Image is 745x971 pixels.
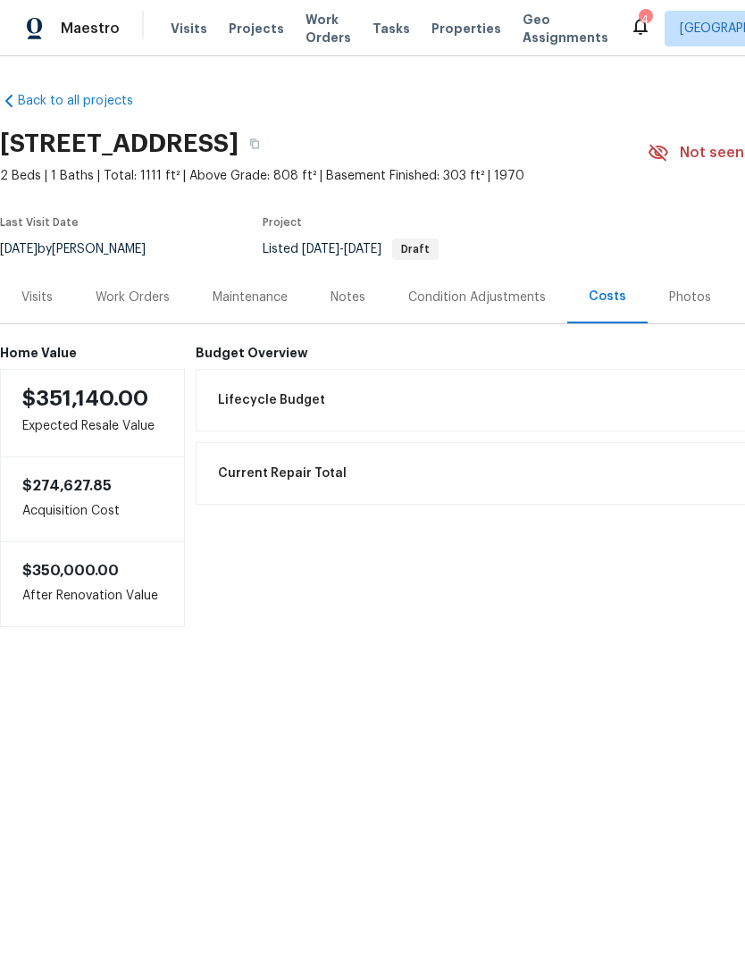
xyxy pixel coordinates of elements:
[669,289,711,306] div: Photos
[22,388,148,409] span: $351,140.00
[61,20,120,38] span: Maestro
[431,20,501,38] span: Properties
[639,11,651,29] div: 4
[22,479,112,493] span: $274,627.85
[302,243,339,255] span: [DATE]
[239,128,271,160] button: Copy Address
[331,289,365,306] div: Notes
[523,11,608,46] span: Geo Assignments
[96,289,170,306] div: Work Orders
[372,22,410,35] span: Tasks
[408,289,546,306] div: Condition Adjustments
[302,243,381,255] span: -
[218,391,325,409] span: Lifecycle Budget
[306,11,351,46] span: Work Orders
[589,288,626,306] div: Costs
[213,289,288,306] div: Maintenance
[263,243,439,255] span: Listed
[229,20,284,38] span: Projects
[218,465,347,482] span: Current Repair Total
[171,20,207,38] span: Visits
[21,289,53,306] div: Visits
[344,243,381,255] span: [DATE]
[263,217,302,228] span: Project
[22,564,119,578] span: $350,000.00
[394,244,437,255] span: Draft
